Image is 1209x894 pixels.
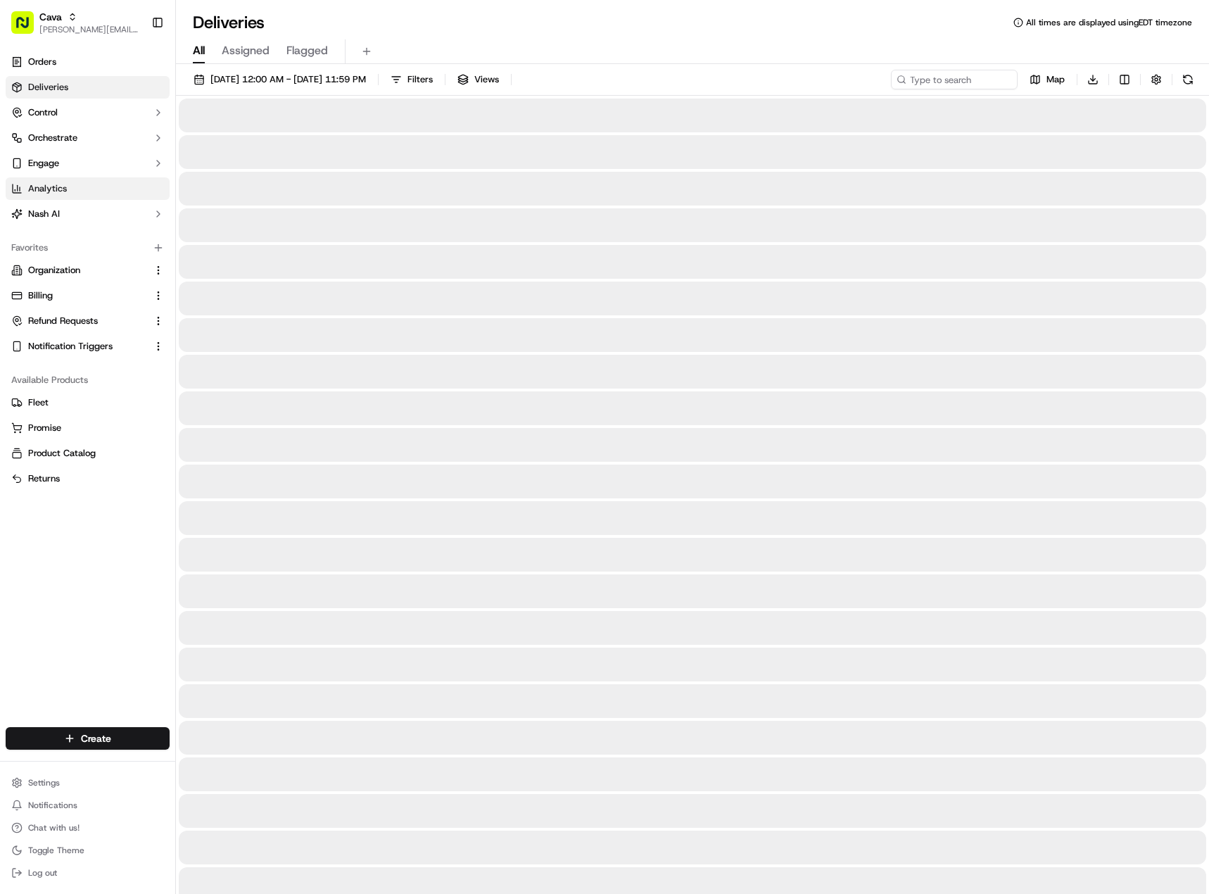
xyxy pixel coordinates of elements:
span: Analytics [28,182,67,195]
button: Orchestrate [6,127,170,149]
button: Views [451,70,505,89]
a: Promise [11,422,164,434]
button: Create [6,727,170,750]
span: Filters [407,73,433,86]
span: Refund Requests [28,315,98,327]
div: Available Products [6,369,170,391]
span: Product Catalog [28,447,96,460]
button: Engage [6,152,170,175]
button: Fleet [6,391,170,414]
button: Map [1023,70,1071,89]
span: Engage [28,157,59,170]
span: [DATE] 12:00 AM - [DATE] 11:59 PM [210,73,366,86]
a: Returns [11,472,164,485]
span: Assigned [222,42,270,59]
a: Analytics [6,177,170,200]
button: Refund Requests [6,310,170,332]
button: Refresh [1178,70,1198,89]
button: Log out [6,863,170,883]
span: Deliveries [28,81,68,94]
span: Control [28,106,58,119]
button: Chat with us! [6,818,170,838]
a: Fleet [11,396,164,409]
a: Refund Requests [11,315,147,327]
span: Nash AI [28,208,60,220]
button: [DATE] 12:00 AM - [DATE] 11:59 PM [187,70,372,89]
span: Map [1046,73,1065,86]
span: Settings [28,777,60,788]
span: Create [81,731,111,745]
a: Organization [11,264,147,277]
a: Notification Triggers [11,340,147,353]
div: Favorites [6,237,170,259]
button: Cava [39,10,62,24]
button: Product Catalog [6,442,170,465]
span: Toggle Theme [28,845,84,856]
a: Deliveries [6,76,170,99]
button: Returns [6,467,170,490]
button: Control [6,101,170,124]
button: Settings [6,773,170,793]
span: Log out [28,867,57,879]
button: Organization [6,259,170,282]
input: Type to search [891,70,1018,89]
span: Fleet [28,396,49,409]
button: Cava[PERSON_NAME][EMAIL_ADDRESS][PERSON_NAME][DOMAIN_NAME] [6,6,146,39]
a: Orders [6,51,170,73]
span: Organization [28,264,80,277]
span: Billing [28,289,53,302]
a: Product Catalog [11,447,164,460]
button: Billing [6,284,170,307]
span: Orchestrate [28,132,77,144]
span: Notification Triggers [28,340,113,353]
button: Notifications [6,795,170,815]
span: Promise [28,422,61,434]
span: Orders [28,56,56,68]
span: Notifications [28,800,77,811]
a: Billing [11,289,147,302]
span: All [193,42,205,59]
button: Filters [384,70,439,89]
span: Views [474,73,499,86]
button: Nash AI [6,203,170,225]
button: [PERSON_NAME][EMAIL_ADDRESS][PERSON_NAME][DOMAIN_NAME] [39,24,140,35]
h1: Deliveries [193,11,265,34]
button: Notification Triggers [6,335,170,358]
button: Promise [6,417,170,439]
button: Toggle Theme [6,841,170,860]
span: Returns [28,472,60,485]
span: Flagged [286,42,328,59]
span: All times are displayed using EDT timezone [1026,17,1192,28]
span: Chat with us! [28,822,80,833]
